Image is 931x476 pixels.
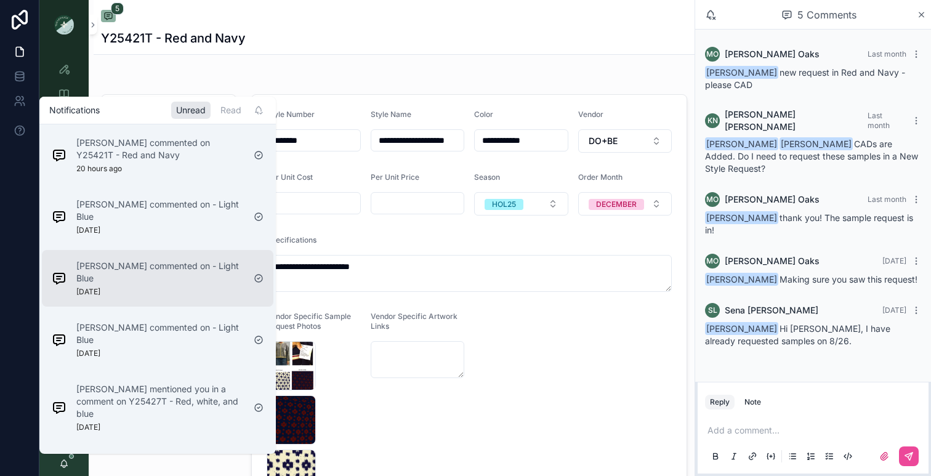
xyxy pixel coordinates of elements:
[705,273,778,286] span: [PERSON_NAME]
[111,2,124,15] span: 5
[101,30,246,47] h1: Y25421T - Red and Navy
[707,116,718,126] span: KN
[492,199,516,210] div: HOL25
[705,211,778,224] span: [PERSON_NAME]
[76,349,100,358] p: [DATE]
[578,192,672,216] button: Select Button
[744,397,761,407] div: Note
[76,198,244,223] p: [PERSON_NAME] commented on - Light Blue
[76,383,244,420] p: [PERSON_NAME] mentioned you in a comment on Y25427T - Red, white, and blue
[578,172,623,182] span: Order Month
[76,422,100,432] p: [DATE]
[76,321,244,346] p: [PERSON_NAME] commented on - Light Blue
[705,137,778,150] span: [PERSON_NAME]
[49,104,100,116] h1: Notifications
[76,260,244,284] p: [PERSON_NAME] commented on - Light Blue
[52,271,66,286] img: Notification icon
[868,195,906,204] span: Last month
[725,108,868,133] span: [PERSON_NAME] [PERSON_NAME]
[705,139,918,174] span: CADs are Added. Do I need to request these samples in a New Style Request?
[39,49,89,268] div: scrollable content
[52,400,66,415] img: Notification icon
[267,312,351,331] span: Vendor Specific Sample Request Photos
[868,49,906,58] span: Last month
[474,172,500,182] span: Season
[705,274,917,284] span: Making sure you saw this request!
[371,110,411,119] span: Style Name
[705,67,905,90] span: new request in Red and Navy - please CAD
[725,255,820,267] span: [PERSON_NAME] Oaks
[706,49,719,59] span: MO
[474,192,568,216] button: Select Button
[705,395,735,409] button: Reply
[780,137,853,150] span: [PERSON_NAME]
[267,110,315,119] span: Style Number
[868,111,890,130] span: Last month
[474,110,493,119] span: Color
[578,129,672,153] button: Select Button
[596,199,637,210] div: DECEMBER
[706,195,719,204] span: MO
[882,256,906,265] span: [DATE]
[76,137,244,161] p: [PERSON_NAME] commented on Y25421T - Red and Navy
[725,193,820,206] span: [PERSON_NAME] Oaks
[797,7,856,22] span: 5 Comments
[578,110,603,119] span: Vendor
[52,333,66,347] img: Notification icon
[725,48,820,60] span: [PERSON_NAME] Oaks
[705,323,890,346] span: Hi [PERSON_NAME], I have already requested samples on 8/26.
[725,304,818,317] span: Sena [PERSON_NAME]
[171,102,211,119] div: Unread
[705,66,778,79] span: [PERSON_NAME]
[216,102,246,119] div: Read
[54,15,74,34] img: App logo
[76,164,122,174] p: 20 hours ago
[589,135,618,147] span: DO+BE
[705,322,778,335] span: [PERSON_NAME]
[371,172,419,182] span: Per Unit Price
[882,305,906,315] span: [DATE]
[52,209,66,224] img: Notification icon
[267,235,316,244] span: Specifications
[101,10,116,25] button: 5
[371,312,457,331] span: Vendor Specific Artwork Links
[267,172,313,182] span: Per Unit Cost
[76,287,100,297] p: [DATE]
[706,256,719,266] span: MO
[76,225,100,235] p: [DATE]
[740,395,766,409] button: Note
[52,148,66,163] img: Notification icon
[705,212,913,235] span: thank you! The sample request is in!
[708,305,717,315] span: SL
